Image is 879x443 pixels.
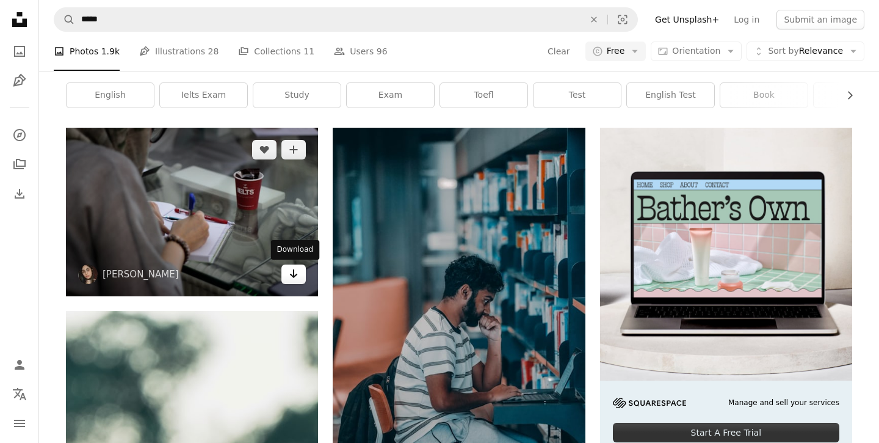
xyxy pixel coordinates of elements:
a: Home — Unsplash [7,7,32,34]
a: Download History [7,181,32,206]
button: Language [7,382,32,406]
a: Log in [726,10,767,29]
button: scroll list to the right [839,83,852,108]
a: ielts exam [160,83,247,108]
button: Orientation [651,42,742,61]
a: Explore [7,123,32,147]
a: english test [627,83,714,108]
a: english [67,83,154,108]
button: Like [252,140,277,159]
span: Manage and sell your services [728,398,839,408]
button: Menu [7,411,32,436]
img: file-1705255347840-230a6ab5bca9image [613,398,686,408]
button: Clear [581,8,607,31]
button: Submit an image [776,10,864,29]
a: Photos [7,39,32,64]
a: Get Unsplash+ [648,10,726,29]
img: file-1707883121023-8e3502977149image [600,128,852,380]
a: book [720,83,808,108]
form: Find visuals sitewide [54,7,638,32]
span: Relevance [768,45,843,57]
button: Search Unsplash [54,8,75,31]
button: Visual search [608,8,637,31]
a: exam [347,83,434,108]
a: Collections [7,152,32,177]
div: Start A Free Trial [613,423,839,442]
a: Download [281,265,306,284]
a: [PERSON_NAME] [103,268,179,280]
button: Sort byRelevance [747,42,864,61]
img: a person working on a machine [66,128,318,296]
span: 96 [377,45,388,58]
a: a person working on a machine [66,206,318,217]
span: Orientation [672,46,720,56]
span: Free [607,45,625,57]
button: Free [585,42,646,61]
a: study [253,83,341,108]
button: Clear [547,42,571,61]
span: 28 [208,45,219,58]
a: Illustrations 28 [139,32,219,71]
span: 11 [303,45,314,58]
a: Collections 11 [238,32,314,71]
a: Illustrations [7,68,32,93]
img: Go to Mana Akbarzadegan's profile [78,265,98,284]
button: Add to Collection [281,140,306,159]
div: Download [271,240,320,260]
span: Sort by [768,46,798,56]
a: Log in / Sign up [7,353,32,377]
a: a man sitting at a desk using a laptop computer [333,346,585,357]
a: Users 96 [334,32,388,71]
a: toefl [440,83,527,108]
a: test [534,83,621,108]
